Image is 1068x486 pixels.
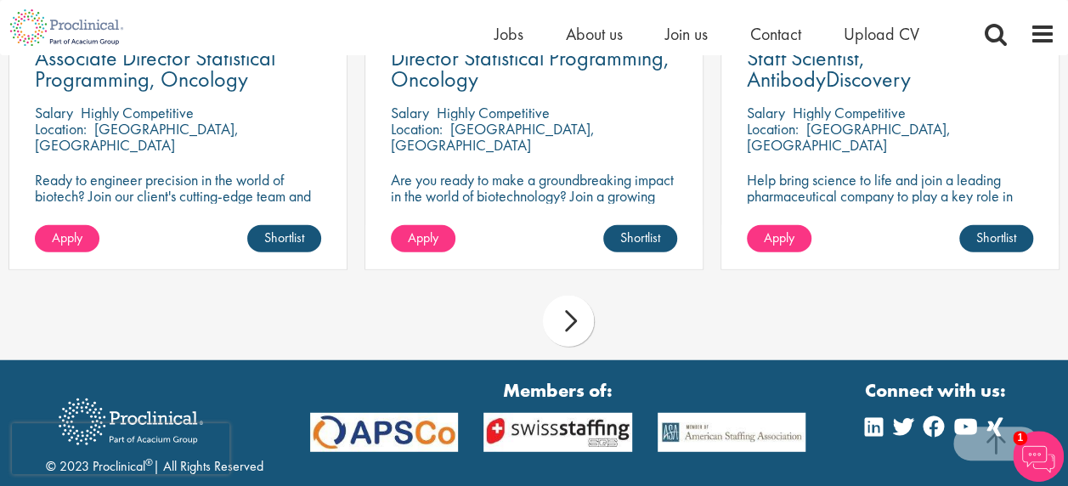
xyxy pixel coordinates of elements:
span: Apply [52,229,82,246]
span: Apply [764,229,794,246]
a: Apply [391,225,455,252]
div: © 2023 Proclinical | All Rights Reserved [46,386,263,477]
img: Proclinical Recruitment [46,387,216,457]
p: Help bring science to life and join a leading pharmaceutical company to play a key role in delive... [747,172,1033,236]
a: Shortlist [959,225,1033,252]
a: Shortlist [603,225,677,252]
a: About us [566,23,623,45]
p: [GEOGRAPHIC_DATA], [GEOGRAPHIC_DATA] [747,119,951,155]
p: Are you ready to make a groundbreaking impact in the world of biotechnology? Join a growing compa... [391,172,677,236]
span: Associate Director Statistical Programming, Oncology [35,43,275,93]
p: [GEOGRAPHIC_DATA], [GEOGRAPHIC_DATA] [35,119,239,155]
span: Salary [391,103,429,122]
img: Chatbot [1013,431,1064,482]
p: Highly Competitive [437,103,550,122]
span: Staff Scientist, AntibodyDiscovery [747,43,911,93]
div: next [543,296,594,347]
span: Location: [747,119,799,138]
img: APSCo [645,413,818,452]
span: 1 [1013,431,1027,445]
a: Staff Scientist, AntibodyDiscovery [747,48,1033,90]
span: Director Statistical Programming, Oncology [391,43,670,93]
img: APSCo [471,413,644,452]
a: Apply [35,225,99,252]
a: Jobs [494,23,523,45]
a: Upload CV [844,23,919,45]
span: Location: [35,119,87,138]
p: [GEOGRAPHIC_DATA], [GEOGRAPHIC_DATA] [391,119,595,155]
a: Associate Director Statistical Programming, Oncology [35,48,321,90]
a: Shortlist [247,225,321,252]
span: Salary [747,103,785,122]
p: Ready to engineer precision in the world of biotech? Join our client's cutting-edge team and play... [35,172,321,236]
iframe: reCAPTCHA [12,423,229,474]
p: Highly Competitive [81,103,194,122]
strong: Members of: [310,377,806,404]
a: Contact [750,23,801,45]
a: Apply [747,225,811,252]
span: Apply [408,229,438,246]
span: Salary [35,103,73,122]
a: Director Statistical Programming, Oncology [391,48,677,90]
p: Highly Competitive [793,103,906,122]
a: Join us [665,23,708,45]
strong: Connect with us: [865,377,1009,404]
img: APSCo [297,413,471,452]
span: Location: [391,119,443,138]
